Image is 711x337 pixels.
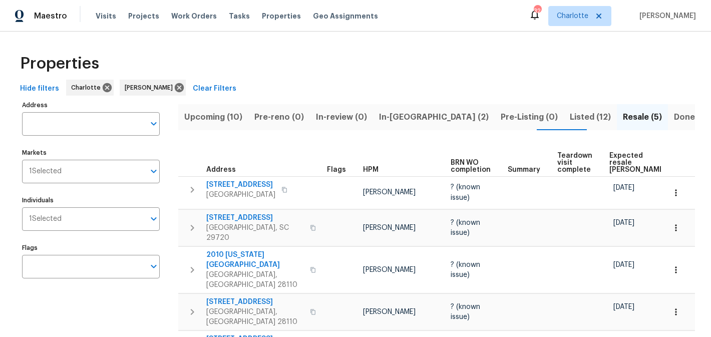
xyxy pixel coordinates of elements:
span: 1 Selected [29,167,62,176]
span: Properties [20,59,99,69]
label: Markets [22,150,160,156]
span: Expected resale [PERSON_NAME] [609,152,666,173]
span: [STREET_ADDRESS] [206,297,304,307]
span: Charlotte [71,83,105,93]
span: Summary [508,166,540,173]
span: 1 Selected [29,215,62,223]
span: Resale (5) [623,110,662,124]
button: Clear Filters [189,80,240,98]
span: HPM [363,166,379,173]
span: [STREET_ADDRESS] [206,180,275,190]
span: [PERSON_NAME] [363,266,416,273]
span: In-review (0) [316,110,367,124]
span: Teardown visit complete [557,152,592,173]
span: [PERSON_NAME] [363,308,416,315]
span: ? (known issue) [451,184,480,201]
span: Pre-Listing (0) [501,110,558,124]
div: [PERSON_NAME] [120,80,186,96]
span: [DATE] [613,303,634,310]
span: Properties [262,11,301,21]
label: Flags [22,245,160,251]
button: Open [147,117,161,131]
span: [GEOGRAPHIC_DATA], [GEOGRAPHIC_DATA] 28110 [206,307,304,327]
span: [GEOGRAPHIC_DATA], SC 29720 [206,223,304,243]
button: Open [147,259,161,273]
span: [PERSON_NAME] [635,11,696,21]
span: Charlotte [557,11,588,21]
button: Open [147,212,161,226]
span: 2010 [US_STATE][GEOGRAPHIC_DATA] [206,250,304,270]
span: Geo Assignments [313,11,378,21]
span: Tasks [229,13,250,20]
span: BRN WO completion [451,159,491,173]
span: [GEOGRAPHIC_DATA] [206,190,275,200]
label: Address [22,102,160,108]
span: [DATE] [613,184,634,191]
span: [PERSON_NAME] [363,189,416,196]
span: Listed (12) [570,110,611,124]
span: Address [206,166,236,173]
span: [GEOGRAPHIC_DATA], [GEOGRAPHIC_DATA] 28110 [206,270,304,290]
span: ? (known issue) [451,219,480,236]
div: Charlotte [66,80,114,96]
span: Visits [96,11,116,21]
span: Maestro [34,11,67,21]
span: Flags [327,166,346,173]
span: [STREET_ADDRESS] [206,213,304,223]
span: Upcoming (10) [184,110,242,124]
span: ? (known issue) [451,261,480,278]
span: [PERSON_NAME] [125,83,177,93]
span: ? (known issue) [451,303,480,320]
span: Hide filters [20,83,59,95]
button: Open [147,164,161,178]
div: 32 [534,6,541,16]
span: [DATE] [613,219,634,226]
span: Projects [128,11,159,21]
span: [DATE] [613,261,634,268]
span: Clear Filters [193,83,236,95]
label: Individuals [22,197,160,203]
span: In-[GEOGRAPHIC_DATA] (2) [379,110,489,124]
span: Work Orders [171,11,217,21]
span: [PERSON_NAME] [363,224,416,231]
button: Hide filters [16,80,63,98]
span: Pre-reno (0) [254,110,304,124]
